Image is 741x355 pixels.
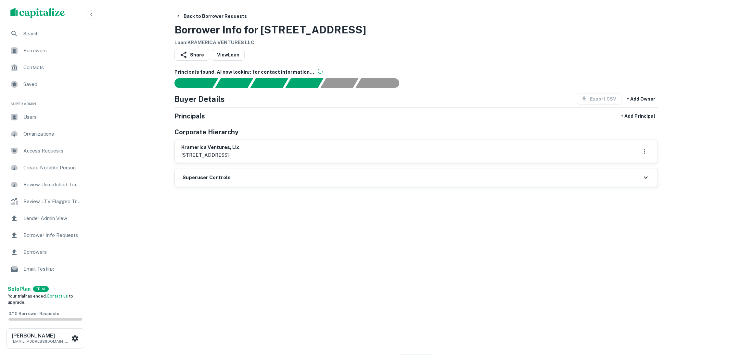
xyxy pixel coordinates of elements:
[320,78,358,88] div: Principals found, still searching for contact information. This may take time...
[174,22,366,38] h3: Borrower Info for [STREET_ADDRESS]
[181,144,240,151] h6: kramerica ventures, llc
[12,338,70,344] p: [EMAIL_ADDRESS][DOMAIN_NAME]
[212,49,245,61] a: ViewLoan
[47,294,68,299] a: Contact us
[5,194,85,209] a: Review LTV Flagged Transactions
[23,113,82,121] span: Users
[23,181,82,189] span: Review Unmatched Transactions
[183,174,231,181] h6: Superuser Controls
[174,93,225,105] h4: Buyer Details
[5,26,85,42] a: Search
[12,333,70,338] h6: [PERSON_NAME]
[5,160,85,176] a: Create Notable Person
[174,111,205,121] h5: Principals
[215,78,253,88] div: Your request is received and processing...
[618,110,658,122] button: + Add Principal
[5,244,85,260] a: Borrowers
[23,265,82,273] span: Email Testing
[5,177,85,192] a: Review Unmatched Transactions
[5,227,85,243] a: Borrower Info Requests
[10,8,65,18] img: capitalize-logo.png
[5,60,85,75] a: Contacts
[5,278,85,294] a: Email Analytics
[285,78,323,88] div: Principals found, AI now looking for contact information...
[23,130,82,138] span: Organizations
[624,93,658,105] button: + Add Owner
[174,49,209,61] button: Share
[5,211,85,226] a: Lender Admin View
[181,151,240,159] p: [STREET_ADDRESS]
[33,286,49,292] div: TRIAL
[8,294,73,305] span: Your trial has ended. to upgrade.
[167,78,215,88] div: Sending borrower request to AI...
[8,311,59,316] span: 0 / 10 Borrower Requests
[250,78,288,88] div: Documents found, AI parsing details...
[23,64,82,71] span: Contacts
[5,77,85,92] a: Saved
[23,80,82,88] span: Saved
[5,43,85,58] a: Borrowers
[174,68,658,76] h6: Principals found, AI now looking for contact information...
[5,93,85,109] li: Super Admin
[23,30,82,38] span: Search
[709,303,741,334] iframe: Chat Widget
[23,248,82,256] span: Borrowers
[5,143,85,159] a: Access Requests
[173,10,249,22] button: Back to Borrower Requests
[8,286,31,292] strong: Solo Plan
[23,147,82,155] span: Access Requests
[23,214,82,222] span: Lender Admin View
[174,127,238,137] h5: Corporate Hierarchy
[23,198,82,205] span: Review LTV Flagged Transactions
[5,261,85,277] a: Email Testing
[5,109,85,125] a: Users
[23,47,82,55] span: Borrowers
[174,39,366,46] h6: Loan : KRAMERICA VENTURES LLC
[356,78,407,88] div: AI fulfillment process complete.
[6,328,84,349] button: [PERSON_NAME][EMAIL_ADDRESS][DOMAIN_NAME]
[23,231,82,239] span: Borrower Info Requests
[23,164,82,172] span: Create Notable Person
[5,126,85,142] a: Organizations
[8,285,31,293] a: SoloPlan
